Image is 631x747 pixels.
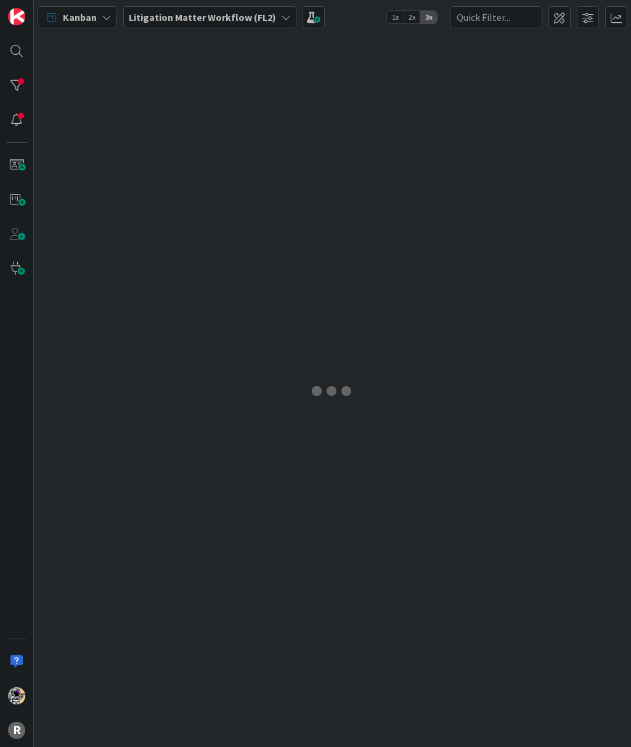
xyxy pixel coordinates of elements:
b: Litigation Matter Workflow (FL2) [129,11,276,23]
img: Visit kanbanzone.com [8,8,25,25]
div: R [8,722,25,739]
span: 3x [420,11,437,23]
img: TM [8,687,25,705]
span: 2x [404,11,420,23]
input: Quick Filter... [450,6,542,28]
span: 1x [387,11,404,23]
span: Kanban [63,10,97,25]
